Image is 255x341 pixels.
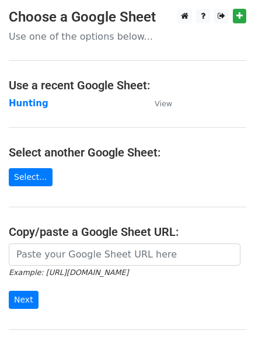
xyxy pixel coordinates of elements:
[9,268,128,277] small: Example: [URL][DOMAIN_NAME]
[9,291,39,309] input: Next
[155,99,172,108] small: View
[143,98,172,109] a: View
[9,168,53,186] a: Select...
[9,30,246,43] p: Use one of the options below...
[9,78,246,92] h4: Use a recent Google Sheet:
[9,9,246,26] h3: Choose a Google Sheet
[9,145,246,159] h4: Select another Google Sheet:
[9,225,246,239] h4: Copy/paste a Google Sheet URL:
[9,98,48,109] a: Hunting
[9,243,240,266] input: Paste your Google Sheet URL here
